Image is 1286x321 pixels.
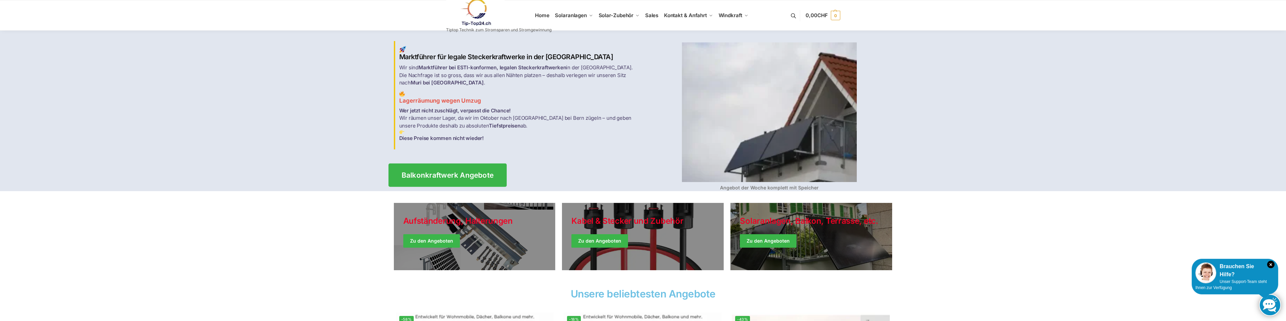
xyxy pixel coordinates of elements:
h2: Unsere beliebtesten Angebote [394,289,892,299]
span: Solaranlagen [555,12,587,19]
span: CHF [817,12,828,19]
p: Tiptop Technik zum Stromsparen und Stromgewinnung [446,28,552,32]
span: 0 [831,11,840,20]
span: Kontakt & Anfahrt [664,12,707,19]
a: Holiday Style [562,203,724,270]
a: Balkonkraftwerk Angebote [388,163,507,186]
a: Winter Jackets [730,203,892,270]
span: Sales [645,12,659,19]
strong: Tiefstpreisen [489,122,520,129]
p: Wir sind in der [GEOGRAPHIC_DATA]. Die Nachfrage ist so gross, dass wir aus allen Nähten platzen ... [399,64,639,87]
img: Home 3 [399,130,404,135]
a: Sales [642,0,661,31]
strong: Marktführer bei ESTI-konformen, legalen Steckerkraftwerken [418,64,566,71]
p: Wir räumen unser Lager, da wir im Oktober nach [GEOGRAPHIC_DATA] bei Bern zügeln – und geben unse... [399,107,639,142]
i: Schließen [1267,261,1275,268]
div: Brauchen Sie Hilfe? [1195,262,1275,279]
img: Home 4 [682,42,857,182]
img: Home 1 [399,46,406,53]
a: Solaranlagen [552,0,596,31]
strong: Wer jetzt nicht zuschlägt, verpasst die Chance! [399,107,511,114]
img: Home 2 [399,91,405,97]
a: Solar-Zubehör [596,0,642,31]
a: Windkraft [716,0,751,31]
a: Kontakt & Anfahrt [661,0,716,31]
strong: Muri bei [GEOGRAPHIC_DATA] [411,79,484,86]
span: Windkraft [719,12,742,19]
span: Balkonkraftwerk Angebote [401,172,494,179]
h3: Lagerräumung wegen Umzug [399,91,639,105]
h2: Marktführer für legale Steckerkraftwerke in der [GEOGRAPHIC_DATA] [399,46,639,61]
strong: Diese Preise kommen nicht wieder! [399,135,484,141]
span: Unser Support-Team steht Ihnen zur Verfügung [1195,279,1267,290]
img: Customer service [1195,262,1216,283]
a: 0,00CHF 0 [806,5,840,26]
span: Solar-Zubehör [599,12,634,19]
strong: Angebot der Woche komplett mit Speicher [720,185,819,190]
a: Holiday Style [394,203,556,270]
span: 0,00 [806,12,827,19]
